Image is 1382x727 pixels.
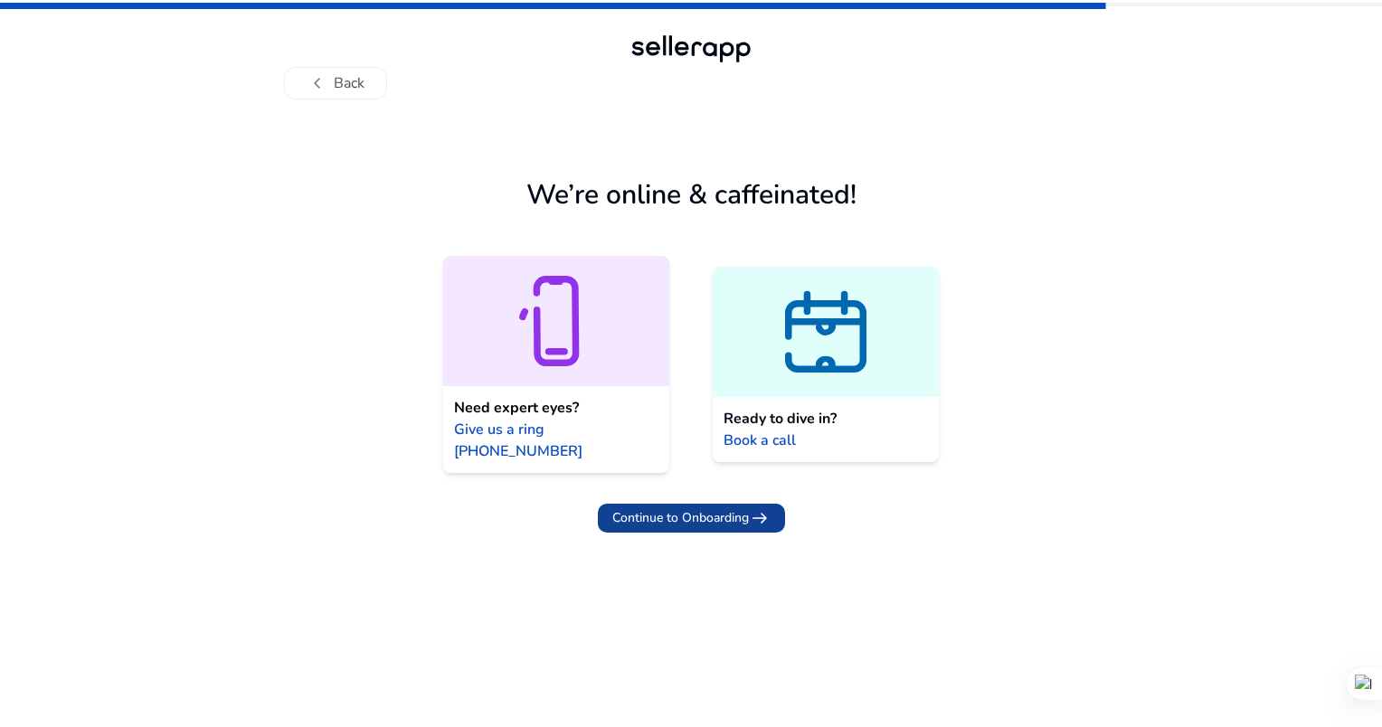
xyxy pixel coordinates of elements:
button: chevron_leftBack [284,67,387,99]
span: arrow_right_alt [749,507,771,529]
span: Give us a ring [PHONE_NUMBER] [454,419,658,462]
span: Continue to Onboarding [612,508,749,527]
span: Ready to dive in? [724,408,837,430]
span: Need expert eyes? [454,397,579,419]
h1: We’re online & caffeinated! [526,179,857,212]
span: chevron_left [307,72,328,94]
a: Need expert eyes?Give us a ring [PHONE_NUMBER] [443,256,669,473]
span: Book a call [724,430,796,451]
button: Continue to Onboardingarrow_right_alt [598,504,785,533]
